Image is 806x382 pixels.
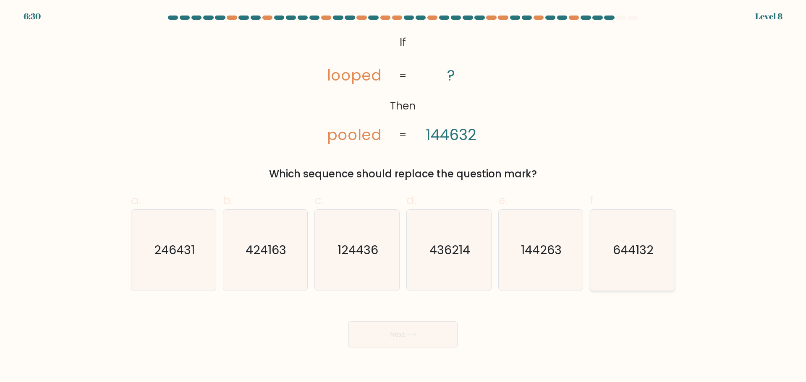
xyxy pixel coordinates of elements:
[498,192,508,208] span: e.
[521,242,562,258] text: 144263
[246,242,286,258] text: 424163
[314,192,324,208] span: c.
[429,242,470,258] text: 436214
[327,65,382,86] tspan: looped
[590,192,596,208] span: f.
[24,10,41,23] div: 6:30
[348,321,458,348] button: Next
[390,99,416,114] tspan: Then
[223,192,233,208] span: b.
[400,35,406,49] tspan: If
[399,68,407,83] tspan: =
[310,32,496,146] svg: @import url('[URL][DOMAIN_NAME]);
[131,192,141,208] span: a.
[755,10,782,23] div: Level 8
[399,128,407,143] tspan: =
[406,192,416,208] span: d.
[613,242,654,258] text: 644132
[327,125,382,145] tspan: pooled
[154,242,195,258] text: 246431
[447,65,455,86] tspan: ?
[136,166,670,182] div: Which sequence should replace the question mark?
[338,242,378,258] text: 124436
[426,125,477,145] tspan: 144632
